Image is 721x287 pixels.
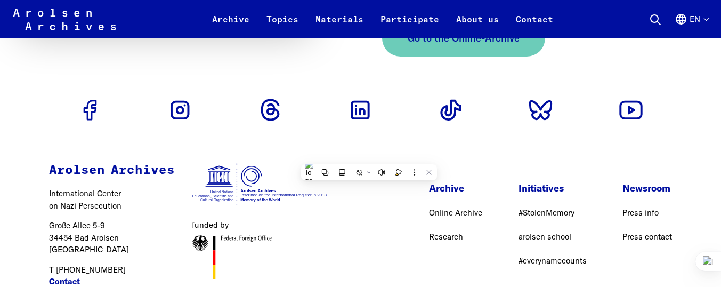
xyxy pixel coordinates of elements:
[429,232,463,242] a: Research
[49,164,175,177] strong: Arolsen Archives
[253,93,287,127] a: Go to Threads profile
[192,219,328,232] figcaption: funded by
[163,93,197,127] a: Go to Instagram profile
[519,232,571,242] a: arolsen school
[49,220,175,256] p: Große Allee 5-9 34454 Bad Arolsen [GEOGRAPHIC_DATA]
[434,93,468,127] a: Go to Tiktok profile
[307,13,372,38] a: Materials
[429,181,482,195] p: Archive
[519,256,587,266] a: #everynamecounts
[372,13,448,38] a: Participate
[73,93,107,127] a: Go to Facebook profile
[49,188,175,212] p: International Center on Nazi Persecution
[343,93,377,127] a: Go to Linkedin profile
[448,13,507,38] a: About us
[429,181,672,276] nav: Footer
[524,93,558,127] a: Go to Bluesky profile
[204,6,562,32] nav: Primary
[622,232,672,242] a: Press contact
[507,13,562,38] a: Contact
[622,181,672,195] p: Newsroom
[258,13,307,38] a: Topics
[204,13,258,38] a: Archive
[519,208,574,218] a: #StolenMemory
[519,181,587,195] p: Initiatives
[614,93,648,127] a: Go to Youtube profile
[675,13,708,38] button: English, language selection
[429,208,482,218] a: Online Archive
[622,208,659,218] a: Press info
